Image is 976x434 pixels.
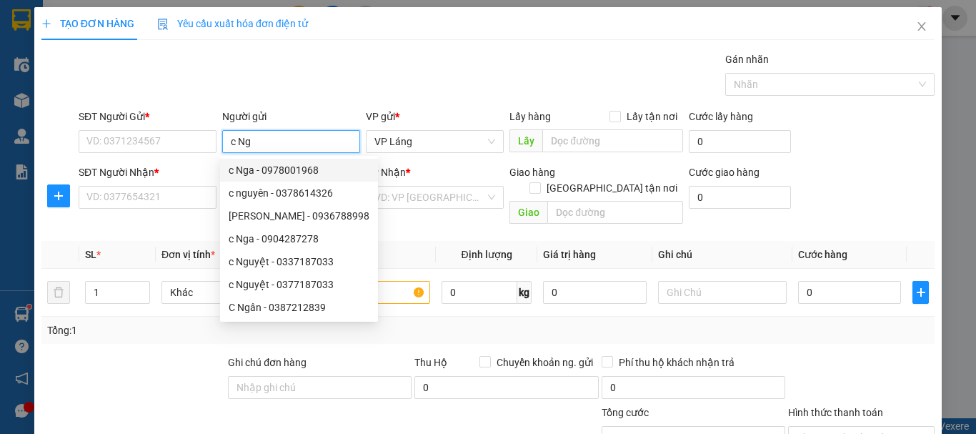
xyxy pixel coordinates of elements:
[89,11,196,58] strong: CHUYỂN PHÁT NHANH VIP ANH HUY
[229,231,369,247] div: c Nga - 0904287278
[41,18,134,29] span: TẠO ĐƠN HÀNG
[689,130,791,153] input: Cước lấy hàng
[366,167,406,178] span: VP Nhận
[229,208,369,224] div: [PERSON_NAME] - 0936788998
[902,7,942,47] button: Close
[798,249,847,260] span: Cước hàng
[542,129,683,152] input: Dọc đường
[517,281,532,304] span: kg
[229,300,369,315] div: C Ngân - 0387212839
[220,273,378,296] div: c Nguyệt - 0377187033
[725,54,769,65] label: Gán nhãn
[229,162,369,178] div: c Nga - 0978001968
[157,18,308,29] span: Yêu cầu xuất hóa đơn điện tử
[658,281,787,304] input: Ghi Chú
[912,281,929,304] button: plus
[228,357,307,368] label: Ghi chú đơn hàng
[229,277,369,292] div: c Nguyệt - 0377187033
[788,407,883,418] label: Hình thức thanh toán
[547,201,683,224] input: Dọc đường
[543,249,596,260] span: Giá trị hàng
[85,249,96,260] span: SL
[47,281,70,304] button: delete
[48,190,69,202] span: plus
[220,296,378,319] div: C Ngân - 0387212839
[543,281,646,304] input: 0
[541,180,683,196] span: [GEOGRAPHIC_DATA] tận nơi
[47,322,378,338] div: Tổng: 1
[222,109,360,124] div: Người gửi
[220,159,378,182] div: c Nga - 0978001968
[461,249,512,260] span: Định lượng
[652,241,792,269] th: Ghi chú
[220,204,378,227] div: Đức Nguyễn - 0936788998
[229,254,369,270] div: c Nguyệt - 0337187033
[689,186,791,209] input: Cước giao hàng
[602,407,649,418] span: Tổng cước
[157,19,169,30] img: icon
[509,167,555,178] span: Giao hàng
[79,164,216,180] div: SĐT Người Nhận
[220,250,378,273] div: c Nguyệt - 0337187033
[79,109,216,124] div: SĐT Người Gửi
[41,19,51,29] span: plus
[170,282,282,303] span: Khác
[913,287,928,298] span: plus
[491,355,599,370] span: Chuyển khoản ng. gửi
[220,227,378,250] div: c Nga - 0904287278
[689,111,753,122] label: Cước lấy hàng
[509,111,551,122] span: Lấy hàng
[81,61,204,112] span: Chuyển phát nhanh: [GEOGRAPHIC_DATA] - [GEOGRAPHIC_DATA]
[229,185,369,201] div: c nguyên - 0378614326
[366,109,504,124] div: VP gửi
[161,249,215,260] span: Đơn vị tính
[613,355,740,370] span: Phí thu hộ khách nhận trả
[509,129,542,152] span: Lấy
[916,21,927,32] span: close
[414,357,447,368] span: Thu Hộ
[228,376,412,399] input: Ghi chú đơn hàng
[689,167,760,178] label: Cước giao hàng
[509,201,547,224] span: Giao
[47,184,70,207] button: plus
[374,131,495,152] span: VP Láng
[6,56,79,129] img: logo
[220,182,378,204] div: c nguyên - 0378614326
[621,109,683,124] span: Lấy tận nơi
